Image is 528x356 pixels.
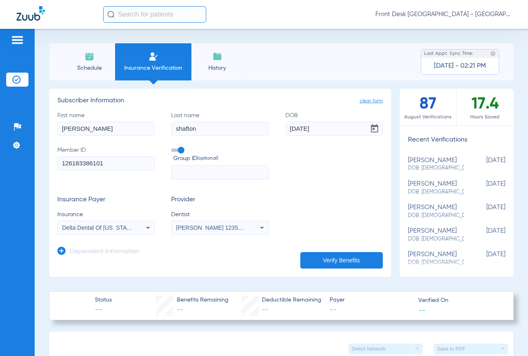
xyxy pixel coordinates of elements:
div: 17.4 [457,89,514,125]
div: [PERSON_NAME] [408,204,464,219]
span: [DATE] [464,180,505,196]
input: Search for patients [103,6,206,23]
h3: Insurance Payer [57,196,155,204]
span: Payer [330,296,411,304]
h3: Subscriber Information [57,97,383,105]
span: [DATE] [464,227,505,243]
span: Schedule [70,64,109,72]
img: Search Icon [107,11,115,18]
span: -- [95,305,112,315]
span: DOB: [DEMOGRAPHIC_DATA] [408,189,464,196]
span: DOB: [DEMOGRAPHIC_DATA] [408,212,464,219]
img: Zuub Logo [16,6,45,21]
span: [PERSON_NAME] 1235815259 [176,224,257,231]
div: [PERSON_NAME] [408,227,464,243]
span: DOB: [DEMOGRAPHIC_DATA] [408,236,464,243]
span: Last Appt. Sync Time: [424,50,474,58]
input: First name [57,122,155,136]
h3: Dependent Information [70,248,139,256]
span: [DATE] [464,157,505,172]
span: [DATE] - 02:21 PM [434,62,486,70]
span: Status [95,296,112,304]
span: Insurance Verification [121,64,185,72]
div: 87 [400,89,457,125]
span: -- [262,306,269,313]
h3: Provider [171,196,269,204]
span: August Verifications [400,113,456,121]
span: Delta Dental Of [US_STATE] [62,224,136,231]
span: Dentist [171,210,269,219]
iframe: Chat Widget [487,316,528,356]
span: Deductible Remaining [262,296,321,304]
span: Front Desk [GEOGRAPHIC_DATA] - [GEOGRAPHIC_DATA] | My Community Dental Centers [375,10,511,19]
div: [PERSON_NAME] [408,180,464,196]
img: last sync help info [490,51,496,57]
span: Hours Saved [457,113,514,121]
label: Member ID [57,146,155,180]
small: (optional) [197,154,218,163]
span: Group ID [173,154,269,163]
span: Insurance [57,210,155,219]
button: Open calendar [366,120,383,137]
span: -- [177,306,184,313]
img: Schedule [85,52,94,61]
span: -- [418,306,426,314]
input: Member ID [57,156,155,170]
img: hamburger-icon [11,35,24,45]
h3: Recent Verifications [400,136,514,144]
span: [DATE] [464,251,505,266]
span: [DATE] [464,204,505,219]
span: -- [330,305,411,315]
span: Verified On [418,296,500,305]
label: First name [57,111,155,136]
span: Benefits Remaining [177,296,229,304]
input: DOBOpen calendar [285,122,383,136]
span: DOB: [DEMOGRAPHIC_DATA] [408,259,464,266]
span: DOB: [DEMOGRAPHIC_DATA] [408,165,464,172]
div: [PERSON_NAME] [408,157,464,172]
span: clear form [360,97,383,105]
input: Last name [171,122,269,136]
img: History [212,52,222,61]
img: Manual Insurance Verification [148,52,158,61]
label: Last name [171,111,269,136]
button: Verify Benefits [300,252,383,269]
div: [PERSON_NAME] [408,251,464,266]
span: History [198,64,237,72]
label: DOB [285,111,383,136]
